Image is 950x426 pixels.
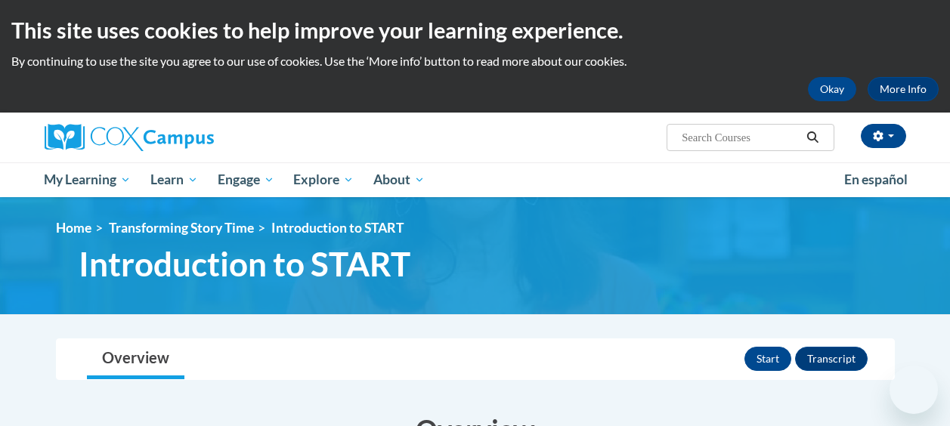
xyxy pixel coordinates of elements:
[868,77,939,101] a: More Info
[218,171,274,189] span: Engage
[45,124,214,151] img: Cox Campus
[680,128,801,147] input: Search Courses
[150,171,198,189] span: Learn
[890,366,938,414] iframe: Button to launch messaging window
[79,244,410,284] span: Introduction to START
[834,164,918,196] a: En español
[283,162,364,197] a: Explore
[33,162,918,197] div: Main menu
[11,53,939,69] p: By continuing to use the site you agree to our use of cookies. Use the ‘More info’ button to read...
[44,171,131,189] span: My Learning
[45,124,317,151] a: Cox Campus
[271,220,404,236] span: Introduction to START
[373,171,425,189] span: About
[56,220,91,236] a: Home
[808,77,856,101] button: Okay
[87,339,184,379] a: Overview
[11,15,939,45] h2: This site uses cookies to help improve your learning experience.
[744,347,791,371] button: Start
[293,171,354,189] span: Explore
[861,124,906,148] button: Account Settings
[844,171,908,187] span: En español
[364,162,435,197] a: About
[109,220,254,236] a: Transforming Story Time
[141,162,208,197] a: Learn
[801,128,824,147] button: Search
[35,162,141,197] a: My Learning
[208,162,284,197] a: Engage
